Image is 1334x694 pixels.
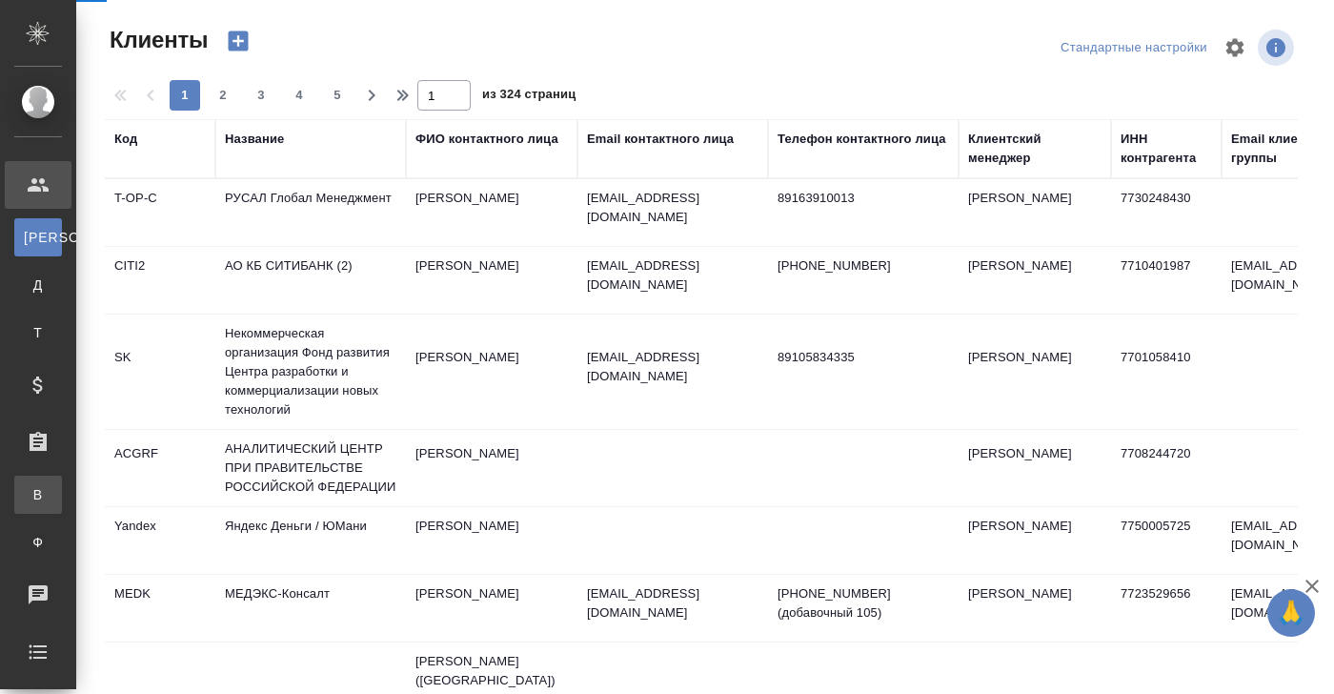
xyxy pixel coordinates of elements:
button: Создать [215,25,261,57]
span: Т [24,323,52,342]
div: Email контактного лица [587,130,734,149]
p: [PHONE_NUMBER] [778,256,949,276]
span: 3 [246,86,276,105]
p: [EMAIL_ADDRESS][DOMAIN_NAME] [587,189,758,227]
td: ACGRF [105,435,215,501]
td: 7750005725 [1111,507,1222,574]
td: АО КБ СИТИБАНК (2) [215,247,406,314]
td: Яндекс Деньги / ЮМани [215,507,406,574]
span: [PERSON_NAME] [24,228,52,247]
td: T-OP-C [105,179,215,246]
td: [PERSON_NAME] [959,507,1111,574]
td: [PERSON_NAME] [959,338,1111,405]
p: [EMAIL_ADDRESS][DOMAIN_NAME] [587,256,758,295]
div: ФИО контактного лица [415,130,558,149]
div: ИНН контрагента [1121,130,1212,168]
span: 5 [322,86,353,105]
button: 🙏 [1267,589,1315,637]
p: 89105834335 [778,348,949,367]
td: [PERSON_NAME] [406,575,577,642]
td: 7710401987 [1111,247,1222,314]
button: 5 [322,80,353,111]
td: [PERSON_NAME] [406,247,577,314]
a: Ф [14,523,62,561]
td: [PERSON_NAME] [959,435,1111,501]
td: 7730248430 [1111,179,1222,246]
td: [PERSON_NAME] [959,247,1111,314]
p: [EMAIL_ADDRESS][DOMAIN_NAME] [587,348,758,386]
span: В [24,485,52,504]
td: 7723529656 [1111,575,1222,642]
span: 🙏 [1275,593,1307,633]
td: SK [105,338,215,405]
span: из 324 страниц [482,83,576,111]
td: Некоммерческая организация Фонд развития Центра разработки и коммерциализации новых технологий [215,315,406,429]
p: [PHONE_NUMBER] (добавочный 105) [778,584,949,623]
a: [PERSON_NAME] [14,218,62,256]
td: [PERSON_NAME] [959,179,1111,246]
span: 2 [208,86,238,105]
td: 7701058410 [1111,338,1222,405]
div: Клиентский менеджер [968,130,1102,168]
a: Т [14,314,62,352]
a: В [14,476,62,514]
button: 2 [208,80,238,111]
td: [PERSON_NAME] [406,338,577,405]
span: Настроить таблицу [1212,25,1258,71]
td: [PERSON_NAME] [959,575,1111,642]
p: [EMAIL_ADDRESS][DOMAIN_NAME] [587,584,758,623]
td: МЕДЭКС-Консалт [215,575,406,642]
td: MEDK [105,575,215,642]
td: 7708244720 [1111,435,1222,501]
span: Д [24,276,52,295]
td: Yandex [105,507,215,574]
span: Ф [24,533,52,552]
a: Д [14,266,62,304]
span: Клиенты [105,25,208,55]
span: 4 [284,86,314,105]
button: 4 [284,80,314,111]
td: CITI2 [105,247,215,314]
div: Телефон контактного лица [778,130,946,149]
td: [PERSON_NAME] [406,507,577,574]
div: Название [225,130,284,149]
td: [PERSON_NAME] [406,179,577,246]
td: РУСАЛ Глобал Менеджмент [215,179,406,246]
span: Посмотреть информацию [1258,30,1298,66]
button: 3 [246,80,276,111]
p: 89163910013 [778,189,949,208]
td: АНАЛИТИЧЕСКИЙ ЦЕНТР ПРИ ПРАВИТЕЛЬСТВЕ РОССИЙСКОЙ ФЕДЕРАЦИИ [215,430,406,506]
div: Код [114,130,137,149]
div: split button [1056,33,1212,63]
td: [PERSON_NAME] [406,435,577,501]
